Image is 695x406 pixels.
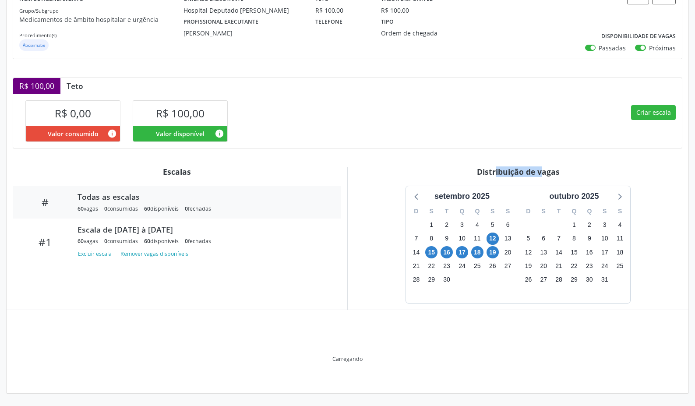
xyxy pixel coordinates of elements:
span: quinta-feira, 23 de outubro de 2025 [583,260,596,272]
span: segunda-feira, 20 de outubro de 2025 [537,260,550,272]
div: Q [469,205,485,218]
span: quarta-feira, 15 de outubro de 2025 [568,246,580,258]
div: R$ 100,00 [13,78,60,94]
div: # [19,196,71,208]
span: terça-feira, 28 de outubro de 2025 [553,273,565,286]
span: 0 [104,237,107,245]
div: Q [582,205,597,218]
div: disponíveis [144,205,179,212]
div: Carregando [332,355,363,363]
span: terça-feira, 16 de setembro de 2025 [441,246,453,258]
span: sábado, 13 de setembro de 2025 [502,233,514,245]
span: sábado, 25 de outubro de 2025 [614,260,626,272]
div: outubro 2025 [546,191,602,202]
span: quinta-feira, 11 de setembro de 2025 [471,233,483,245]
span: quinta-feira, 30 de outubro de 2025 [583,273,596,286]
span: quarta-feira, 24 de setembro de 2025 [456,260,468,272]
div: T [551,205,567,218]
div: Q [455,205,470,218]
span: terça-feira, 7 de outubro de 2025 [553,233,565,245]
div: S [597,205,612,218]
span: 0 [185,205,188,212]
span: sexta-feira, 24 de outubro de 2025 [599,260,611,272]
span: R$ 100,00 [156,106,205,120]
span: sexta-feira, 17 de outubro de 2025 [599,246,611,258]
div: Todas as escalas [78,192,329,201]
span: quarta-feira, 17 de setembro de 2025 [456,246,468,258]
span: domingo, 14 de setembro de 2025 [410,246,422,258]
span: 0 [104,205,107,212]
span: terça-feira, 23 de setembro de 2025 [441,260,453,272]
span: sábado, 18 de outubro de 2025 [614,246,626,258]
div: S [536,205,551,218]
span: segunda-feira, 6 de outubro de 2025 [537,233,550,245]
span: segunda-feira, 27 de outubro de 2025 [537,273,550,286]
i: Valor consumido por agendamentos feitos para este serviço [107,129,117,138]
div: Teto [60,81,89,91]
span: quinta-feira, 16 de outubro de 2025 [583,246,596,258]
span: sexta-feira, 12 de setembro de 2025 [487,233,499,245]
div: fechadas [185,205,211,212]
div: S [485,205,500,218]
div: #1 [19,236,71,248]
span: domingo, 5 de outubro de 2025 [522,233,534,245]
span: segunda-feira, 15 de setembro de 2025 [425,246,437,258]
span: quarta-feira, 29 de outubro de 2025 [568,273,580,286]
span: domingo, 12 de outubro de 2025 [522,246,534,258]
span: sábado, 4 de outubro de 2025 [614,219,626,231]
div: Ordem de chegada [381,28,468,38]
div: S [424,205,439,218]
span: segunda-feira, 29 de setembro de 2025 [425,273,437,286]
span: R$ 0,00 [55,106,91,120]
span: quarta-feira, 8 de outubro de 2025 [568,233,580,245]
span: Valor disponível [156,129,205,138]
span: quarta-feira, 22 de outubro de 2025 [568,260,580,272]
label: Próximas [649,43,676,53]
div: vagas [78,205,98,212]
span: 0 [185,237,188,245]
span: terça-feira, 21 de outubro de 2025 [553,260,565,272]
div: Escalas [13,167,341,177]
span: 60 [78,237,84,245]
span: sexta-feira, 31 de outubro de 2025 [599,273,611,286]
label: Tipo [381,15,394,28]
span: domingo, 7 de setembro de 2025 [410,233,422,245]
span: domingo, 19 de outubro de 2025 [522,260,534,272]
span: quinta-feira, 25 de setembro de 2025 [471,260,483,272]
span: terça-feira, 9 de setembro de 2025 [441,233,453,245]
span: quarta-feira, 10 de setembro de 2025 [456,233,468,245]
span: quinta-feira, 18 de setembro de 2025 [471,246,483,258]
div: Q [567,205,582,218]
span: sexta-feira, 26 de setembro de 2025 [487,260,499,272]
small: Procedimento(s) [19,32,56,39]
span: terça-feira, 2 de setembro de 2025 [441,219,453,231]
button: Excluir escala [78,248,115,260]
span: 60 [144,205,150,212]
span: quarta-feira, 1 de outubro de 2025 [568,219,580,231]
div: [PERSON_NAME] [183,28,303,38]
div: setembro 2025 [431,191,493,202]
span: terça-feira, 14 de outubro de 2025 [553,246,565,258]
span: sábado, 11 de outubro de 2025 [614,233,626,245]
div: disponíveis [144,237,179,245]
div: consumidas [104,237,138,245]
span: sábado, 20 de setembro de 2025 [502,246,514,258]
div: fechadas [185,237,211,245]
span: segunda-feira, 13 de outubro de 2025 [537,246,550,258]
div: T [439,205,455,218]
div: -- [315,28,369,38]
div: D [409,205,424,218]
span: sábado, 6 de setembro de 2025 [502,219,514,231]
span: segunda-feira, 8 de setembro de 2025 [425,233,437,245]
span: domingo, 21 de setembro de 2025 [410,260,422,272]
span: quinta-feira, 4 de setembro de 2025 [471,219,483,231]
div: consumidas [104,205,138,212]
label: Telefone [315,15,342,28]
span: sexta-feira, 19 de setembro de 2025 [487,246,499,258]
label: Passadas [599,43,626,53]
span: Valor consumido [48,129,99,138]
span: 60 [78,205,84,212]
label: Profissional executante [183,15,258,28]
span: quarta-feira, 3 de setembro de 2025 [456,219,468,231]
button: Criar escala [631,105,676,120]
